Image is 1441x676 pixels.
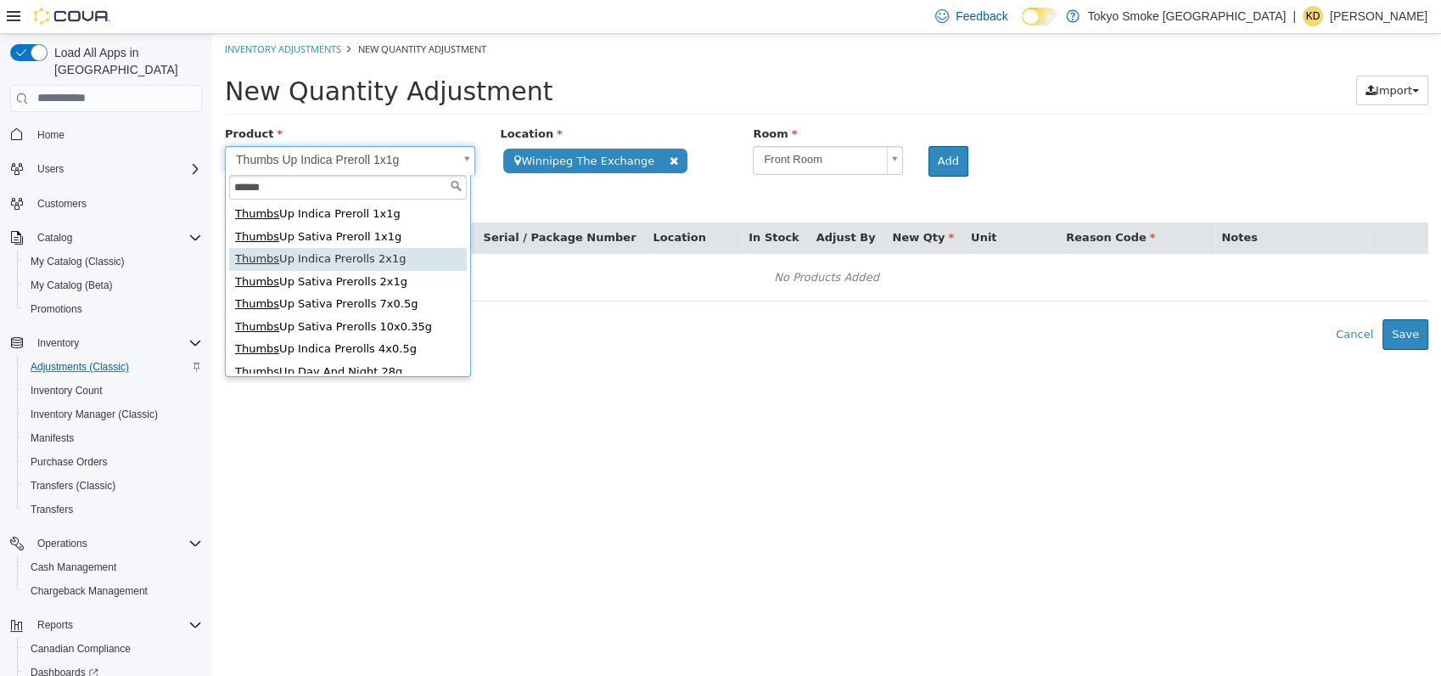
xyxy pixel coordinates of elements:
span: Thumbs [23,196,67,209]
span: My Catalog (Beta) [31,279,113,292]
span: Users [31,159,202,179]
span: Inventory Manager (Classic) [31,408,158,421]
span: Adjustments (Classic) [24,357,202,377]
div: Up Sativa Prerolls 2x1g [17,237,255,260]
a: Adjustments (Classic) [24,357,136,377]
button: Inventory [3,331,209,355]
div: Up Sativa Preroll 1x1g [17,192,255,215]
span: Catalog [37,231,72,245]
a: Manifests [24,428,81,448]
div: Kamiele Dziadek [1303,6,1323,26]
span: Manifests [24,428,202,448]
p: Tokyo Smoke [GEOGRAPHIC_DATA] [1088,6,1287,26]
span: Operations [31,533,202,554]
button: Operations [31,533,94,554]
a: Chargeback Management [24,581,154,601]
a: Canadian Compliance [24,639,137,659]
span: Canadian Compliance [24,639,202,659]
input: Dark Mode [1022,8,1057,25]
button: Cash Management [17,555,209,579]
button: Inventory [31,333,86,353]
button: Promotions [17,297,209,321]
button: Transfers [17,498,209,521]
span: Adjustments (Classic) [31,360,129,374]
span: Chargeback Management [24,581,202,601]
span: Chargeback Management [31,584,148,598]
button: Manifests [17,426,209,450]
button: My Catalog (Classic) [17,250,209,273]
button: Canadian Compliance [17,637,209,661]
button: Inventory Count [17,379,209,403]
span: Operations [37,537,87,550]
span: Feedback [956,8,1007,25]
div: Up Sativa Prerolls 7x0.5g [17,259,255,282]
a: Customers [31,194,93,214]
p: | [1292,6,1296,26]
a: My Catalog (Beta) [24,275,120,296]
span: Thumbs [23,241,67,254]
button: Transfers (Classic) [17,474,209,498]
span: Promotions [31,302,82,316]
span: Cash Management [24,557,202,577]
div: Up Indica Prerolls 2x1g [17,214,255,237]
div: Up Indica Prerolls 4x0.5g [17,304,255,327]
a: Inventory Manager (Classic) [24,404,165,425]
span: Customers [31,193,202,214]
button: Purchase Orders [17,450,209,474]
span: Transfers (Classic) [31,479,115,493]
span: Thumbs [23,331,67,344]
button: Catalog [31,228,79,248]
span: Inventory [37,336,79,350]
button: Operations [3,532,209,555]
span: Purchase Orders [31,455,108,469]
span: My Catalog (Classic) [31,255,125,268]
div: Up Day And Night 28g [17,327,255,350]
span: Canadian Compliance [31,642,131,656]
span: Users [37,162,64,176]
a: Cash Management [24,557,123,577]
a: My Catalog (Classic) [24,251,132,272]
span: Home [31,124,202,145]
button: Chargeback Management [17,579,209,603]
button: Customers [3,191,209,216]
button: Catalog [3,226,209,250]
button: Reports [31,615,80,635]
a: Transfers [24,499,80,520]
span: Inventory Count [31,384,103,397]
span: My Catalog (Classic) [24,251,202,272]
div: Up Sativa Prerolls 10x0.35g [17,282,255,305]
span: Manifests [31,431,74,445]
button: Home [3,122,209,147]
button: Adjustments (Classic) [17,355,209,379]
a: Inventory Count [24,380,109,401]
span: My Catalog (Beta) [24,275,202,296]
span: Cash Management [31,561,116,574]
div: Up Indica Preroll 1x1g [17,169,255,192]
span: Transfers [31,503,73,516]
span: Thumbs [23,218,67,231]
span: Reports [37,618,73,632]
img: Cova [34,8,110,25]
a: Purchase Orders [24,452,115,472]
button: My Catalog (Beta) [17,273,209,297]
span: Transfers [24,499,202,520]
span: Purchase Orders [24,452,202,472]
a: Transfers (Classic) [24,476,122,496]
span: KD [1306,6,1320,26]
p: [PERSON_NAME] [1330,6,1427,26]
span: Reports [31,615,202,635]
button: Users [3,157,209,181]
span: Inventory [31,333,202,353]
span: Thumbs [23,286,67,299]
span: Catalog [31,228,202,248]
span: Thumbs [23,308,67,321]
span: Thumbs [23,263,67,276]
button: Inventory Manager (Classic) [17,403,209,426]
span: Promotions [24,299,202,319]
a: Home [31,125,71,145]
span: Load All Apps in [GEOGRAPHIC_DATA] [48,44,202,78]
span: Inventory Count [24,380,202,401]
span: Transfers (Classic) [24,476,202,496]
button: Reports [3,613,209,637]
span: Dark Mode [1022,25,1023,26]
